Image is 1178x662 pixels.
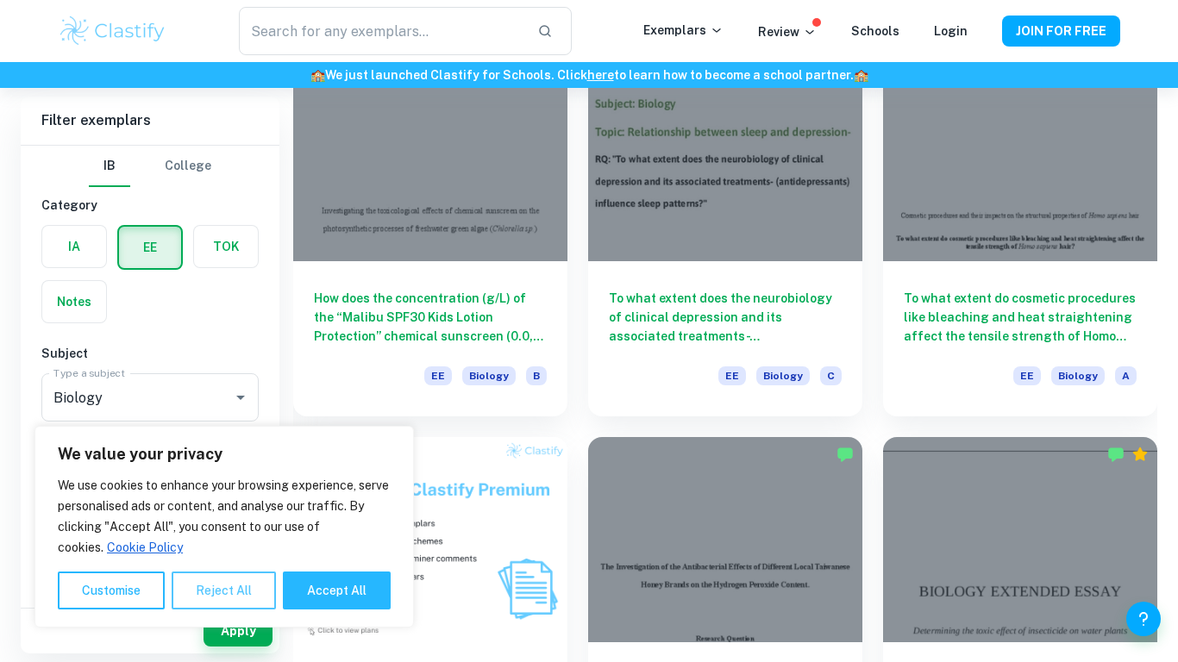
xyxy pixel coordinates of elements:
[34,426,414,628] div: We value your privacy
[58,14,167,48] img: Clastify logo
[718,366,746,385] span: EE
[1107,446,1125,463] img: Marked
[229,385,253,409] button: Open
[42,281,106,322] button: Notes
[41,344,259,363] h6: Subject
[283,571,391,609] button: Accept All
[904,289,1137,346] h6: To what extent do cosmetic procedures like bleaching and heat straightening affect the tensile st...
[1013,366,1041,385] span: EE
[106,540,184,555] a: Cookie Policy
[293,437,567,642] img: Thumbnail
[934,24,968,38] a: Login
[1051,366,1105,385] span: Biology
[1131,446,1149,463] div: Premium
[1126,602,1161,636] button: Help and Feedback
[310,68,325,82] span: 🏫
[42,226,106,267] button: IA
[1002,16,1120,47] button: JOIN FOR FREE
[21,97,279,145] h6: Filter exemplars
[1115,366,1137,385] span: A
[758,22,817,41] p: Review
[609,289,842,346] h6: To what extent does the neurobiology of clinical depression and its associated treatments- (antid...
[119,227,181,268] button: EE
[820,366,842,385] span: C
[41,196,259,215] h6: Category
[165,146,211,187] button: College
[293,55,567,415] a: How does the concentration (g/L) of the “Malibu SPF30 Kids Lotion Protection” chemical sunscreen ...
[851,24,899,38] a: Schools
[883,55,1157,415] a: To what extent do cosmetic procedures like bleaching and heat straightening affect the tensile st...
[424,366,452,385] span: EE
[643,21,724,40] p: Exemplars
[204,615,273,646] button: Apply
[172,571,276,609] button: Reject All
[239,7,523,55] input: Search for any exemplars...
[526,366,547,385] span: B
[756,366,810,385] span: Biology
[58,444,391,465] p: We value your privacy
[462,366,516,385] span: Biology
[58,475,391,558] p: We use cookies to enhance your browsing experience, serve personalised ads or content, and analys...
[89,146,130,187] button: IB
[588,55,862,415] a: To what extent does the neurobiology of clinical depression and its associated treatments- (antid...
[58,571,165,609] button: Customise
[89,146,211,187] div: Filter type choice
[194,226,258,267] button: TOK
[314,289,547,346] h6: How does the concentration (g/L) of the “Malibu SPF30 Kids Lotion Protection” chemical sunscreen ...
[837,446,854,463] img: Marked
[854,68,868,82] span: 🏫
[587,68,614,82] a: here
[3,66,1175,84] h6: We just launched Clastify for Schools. Click to learn how to become a school partner.
[53,365,125,380] label: Type a subject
